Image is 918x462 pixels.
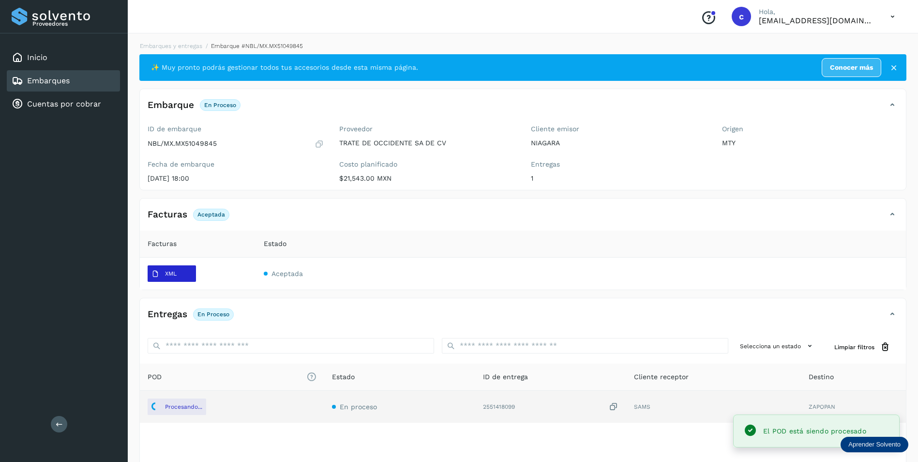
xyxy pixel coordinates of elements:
[197,311,229,318] p: En proceso
[148,209,187,220] h4: Facturas
[763,427,866,435] span: El POD está siendo procesado
[197,211,225,218] p: Aceptada
[801,391,906,423] td: ZAPOPAN
[148,125,324,133] label: ID de embarque
[834,343,874,352] span: Limpiar filtros
[148,160,324,169] label: Fecha de embarque
[139,42,906,50] nav: breadcrumb
[148,139,217,148] p: NBL/MX.MX51049845
[165,403,202,410] p: Procesando...
[339,160,515,169] label: Costo planificado
[339,174,515,183] p: $21,543.00 MXN
[340,403,377,411] span: En proceso
[634,372,689,382] span: Cliente receptor
[148,174,324,183] p: [DATE] 18:00
[827,338,898,356] button: Limpiar filtros
[848,441,901,448] p: Aprender Solvento
[722,139,898,147] p: MTY
[7,47,120,68] div: Inicio
[759,8,875,16] p: Hola,
[148,239,177,249] span: Facturas
[531,125,707,133] label: Cliente emisor
[809,372,834,382] span: Destino
[148,265,196,282] button: XML
[332,372,355,382] span: Estado
[27,76,70,85] a: Embarques
[211,43,303,49] span: Embarque #NBL/MX.MX51049845
[204,102,236,108] p: En proceso
[148,372,316,382] span: POD
[722,125,898,133] label: Origen
[140,43,202,49] a: Embarques y entregas
[626,391,801,423] td: SAMS
[148,309,187,320] h4: Entregas
[483,402,618,412] div: 2551418099
[531,160,707,169] label: Entregas
[140,306,906,330] div: EntregasEn proceso
[140,206,906,231] div: FacturasAceptada
[822,58,881,77] a: Conocer más
[339,125,515,133] label: Proveedor
[483,372,528,382] span: ID de entrega
[148,100,194,111] h4: Embarque
[32,20,116,27] p: Proveedores
[165,270,177,277] p: XML
[841,437,908,452] div: Aprender Solvento
[148,399,206,415] button: Procesando...
[7,70,120,92] div: Embarques
[736,338,819,354] button: Selecciona un estado
[759,16,875,25] p: clarisa_flores@fragua.com.mx
[27,99,101,108] a: Cuentas por cobrar
[339,139,515,147] p: TRATE DE OCCIDENTE SA DE CV
[264,239,286,249] span: Estado
[151,62,418,73] span: ✨ Muy pronto podrás gestionar todos tus accesorios desde esta misma página.
[531,174,707,183] p: 1
[531,139,707,147] p: NIAGARA
[271,270,303,277] span: Aceptada
[7,93,120,115] div: Cuentas por cobrar
[140,97,906,121] div: EmbarqueEn proceso
[27,53,47,62] a: Inicio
